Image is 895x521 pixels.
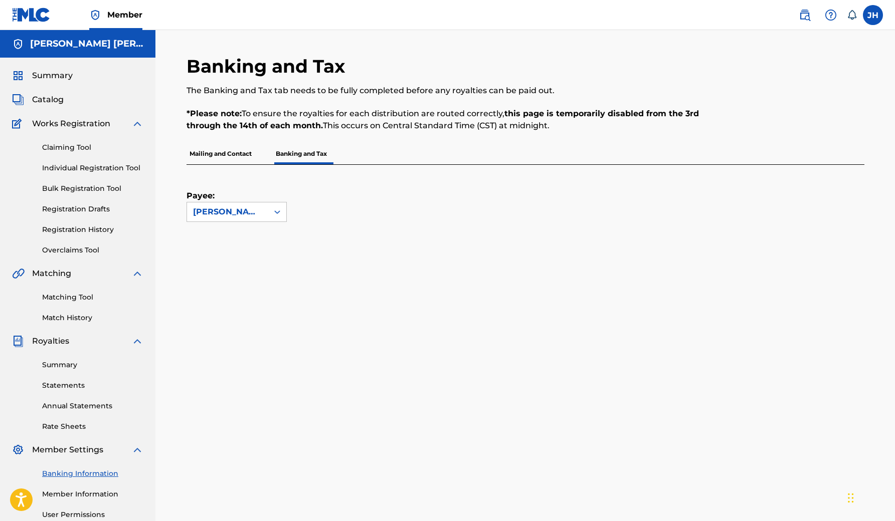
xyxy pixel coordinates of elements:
img: expand [131,444,143,456]
div: Widget de chat [845,473,895,521]
span: Member Settings [32,444,103,456]
a: Claiming Tool [42,142,143,153]
a: Summary [42,360,143,370]
a: SummarySummary [12,70,73,82]
img: expand [131,118,143,130]
span: Works Registration [32,118,110,130]
a: Registration Drafts [42,204,143,214]
iframe: Chat Widget [845,473,895,521]
img: search [799,9,811,21]
img: Top Rightsholder [89,9,101,21]
img: expand [131,268,143,280]
a: Member Information [42,489,143,499]
span: Member [107,9,142,21]
a: Matching Tool [42,292,143,303]
img: help [825,9,837,21]
a: Annual Statements [42,401,143,411]
label: Payee: [187,190,237,202]
p: The Banking and Tax tab needs to be fully completed before any royalties can be paid out. [187,85,708,97]
span: Catalog [32,94,64,106]
a: Rate Sheets [42,421,143,432]
a: Overclaims Tool [42,245,143,255]
iframe: Resource Center [867,348,895,434]
a: Registration History [42,224,143,235]
img: Matching [12,268,25,280]
div: Notifications [847,10,857,20]
span: Summary [32,70,73,82]
a: Statements [42,380,143,391]
img: Member Settings [12,444,24,456]
span: Royalties [32,335,69,347]
h5: Jose Antonio Hernandez García [30,38,143,50]
img: Summary [12,70,24,82]
span: Matching [32,268,71,280]
div: Arrastrar [848,483,854,513]
img: Accounts [12,38,24,50]
strong: this page is temporarily disabled from the 3rd through the 14th of each month. [187,109,699,130]
img: Royalties [12,335,24,347]
a: User Permissions [42,509,143,520]
div: User Menu [863,5,883,25]
strong: *Please note: [187,109,242,118]
div: Help [821,5,841,25]
a: Match History [42,313,143,323]
a: Individual Registration Tool [42,163,143,173]
h2: Banking and Tax [187,55,350,78]
p: Banking and Tax [273,143,330,164]
p: Mailing and Contact [187,143,255,164]
a: Banking Information [42,468,143,479]
img: MLC Logo [12,8,51,22]
img: Works Registration [12,118,25,130]
a: CatalogCatalog [12,94,64,106]
a: Bulk Registration Tool [42,183,143,194]
img: Catalog [12,94,24,106]
p: To ensure the royalties for each distribution are routed correctly, This occurs on Central Standa... [187,108,708,132]
a: Public Search [795,5,815,25]
img: expand [131,335,143,347]
div: [PERSON_NAME] [PERSON_NAME] [193,206,262,218]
